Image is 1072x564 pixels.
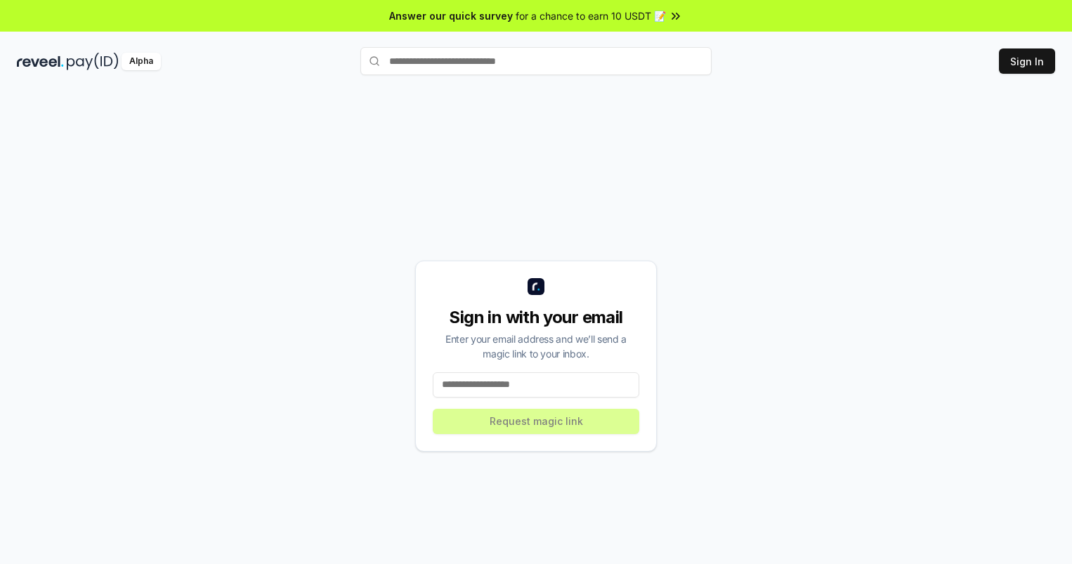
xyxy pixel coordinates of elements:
div: Alpha [122,53,161,70]
img: pay_id [67,53,119,70]
span: Answer our quick survey [389,8,513,23]
div: Enter your email address and we’ll send a magic link to your inbox. [433,332,639,361]
img: reveel_dark [17,53,64,70]
div: Sign in with your email [433,306,639,329]
span: for a chance to earn 10 USDT 📝 [516,8,666,23]
button: Sign In [999,48,1055,74]
img: logo_small [528,278,544,295]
